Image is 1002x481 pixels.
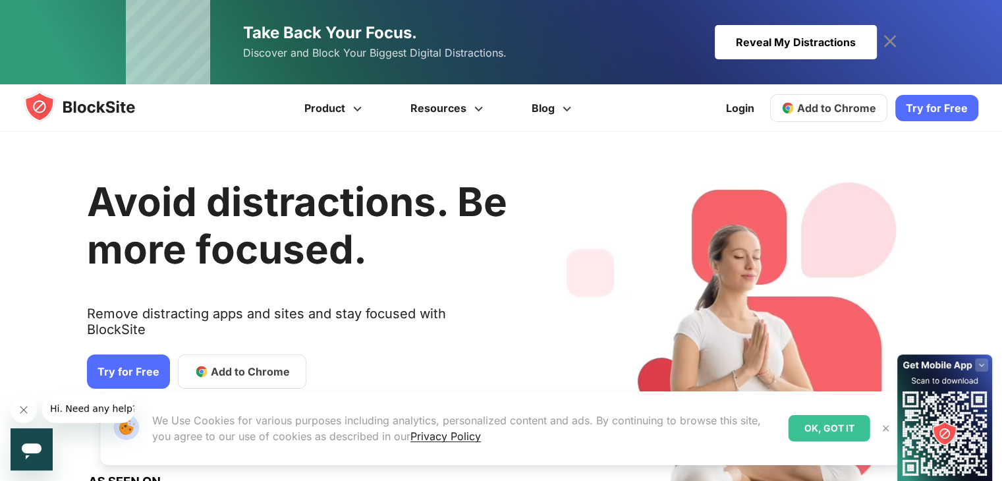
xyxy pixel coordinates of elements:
span: Hi. Need any help? [8,9,95,20]
span: Take Back Your Focus. [243,23,417,42]
div: Reveal My Distractions [715,25,877,59]
h1: Avoid distractions. Be more focused. [87,178,507,273]
a: Add to Chrome [770,94,887,122]
span: Add to Chrome [211,364,290,380]
span: Add to Chrome [797,101,876,115]
iframe: Message from company [42,394,134,423]
img: chrome-icon.svg [781,101,794,115]
span: Discover and Block Your Biggest Digital Distractions. [243,43,507,63]
a: Resources [388,84,509,132]
img: Close [881,423,891,434]
a: Blog [509,84,598,132]
a: Try for Free [87,354,170,389]
a: Try for Free [895,95,978,121]
iframe: Button to launch messaging window [11,428,53,470]
button: Close [877,420,895,437]
img: blocksite-icon.5d769676.svg [24,91,161,123]
a: Add to Chrome [178,354,306,389]
a: Login [718,92,762,124]
p: We Use Cookies for various purposes including analytics, personalized content and ads. By continu... [152,412,778,444]
a: Product [282,84,388,132]
div: OK, GOT IT [789,415,870,441]
a: Privacy Policy [410,430,481,443]
iframe: Close message [11,397,37,423]
text: Remove distracting apps and sites and stay focused with BlockSite [87,306,507,348]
